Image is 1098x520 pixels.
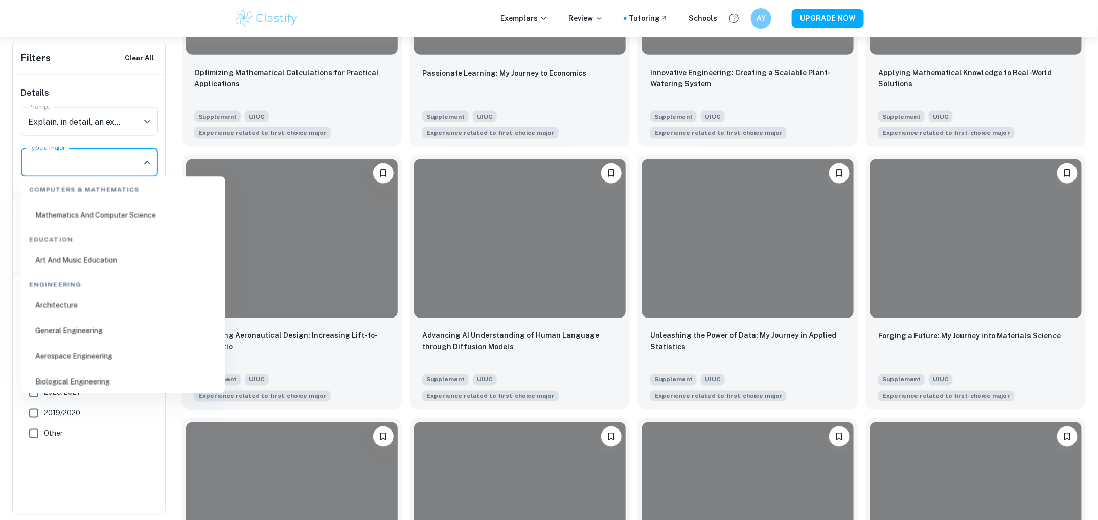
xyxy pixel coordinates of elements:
[194,126,331,139] span: Explain, in detail, an experience you've had in the past 3 to 4 years related to your first-choic...
[701,374,725,386] span: UIUC
[25,272,221,293] div: Engineering
[829,163,850,184] button: Bookmark
[701,111,725,122] span: UIUC
[929,374,953,386] span: UIUC
[25,319,221,343] li: General Engineering
[140,115,154,129] button: Open
[21,51,51,65] h6: Filters
[878,331,1061,342] p: Forging a Future: My Journey into Materials Science
[245,111,269,122] span: UIUC
[28,103,51,111] label: Prompt
[473,374,497,386] span: UIUC
[500,13,548,24] p: Exemplars
[725,10,743,27] button: Help and Feedback
[882,128,1011,138] span: Experience related to first-choice major
[654,392,783,401] span: Experience related to first-choice major
[198,392,327,401] span: Experience related to first-choice major
[929,111,953,122] span: UIUC
[44,428,63,439] span: Other
[422,111,469,122] span: Supplement
[689,13,717,24] a: Schools
[756,13,767,24] h6: AY
[568,13,603,24] p: Review
[878,111,925,122] span: Supplement
[25,370,221,394] li: Biological Engineering
[182,155,402,410] a: BookmarkOptimizing Aeronautical Design: Increasing Lift-to-Drag RatioSupplementUIUCExplain, in de...
[601,163,622,184] button: Bookmark
[650,67,845,89] p: Innovative Engineering: Creating a Scalable Plant-Watering System
[878,390,1015,402] span: Explain, in detail, an experience you've had in the past 3 to 4 years related to your first-choic...
[829,426,850,447] button: Bookmark
[878,67,1073,89] p: Applying Mathematical Knowledge to Real-World Solutions
[1057,163,1078,184] button: Bookmark
[25,293,221,317] li: Architecture
[194,111,241,122] span: Supplement
[422,67,586,79] p: Passionate Learning: My Journey to Economics
[866,155,1086,410] a: BookmarkForging a Future: My Journey into Materials ScienceSupplementUIUCExplain, in detail, an e...
[25,177,221,198] div: Computers & Mathematics
[194,390,331,402] span: Explain, in detail, an experience you've had in the past 3 to 4 years related to your first-choic...
[25,227,221,248] div: Education
[194,330,390,353] p: Optimizing Aeronautical Design: Increasing Lift-to-Drag Ratio
[650,111,697,122] span: Supplement
[28,144,66,152] label: Type a major
[426,392,555,401] span: Experience related to first-choice major
[629,13,668,24] a: Tutoring
[25,345,221,368] li: Aerospace Engineering
[194,67,390,89] p: Optimizing Mathematical Calculations for Practical Applications
[650,374,697,386] span: Supplement
[25,248,221,272] li: Art And Music Education
[422,126,559,139] span: Explain, in detail, an experience you've had in the past 3 to 4 years related to your first-choic...
[21,87,158,99] h6: Details
[878,374,925,386] span: Supplement
[601,426,622,447] button: Bookmark
[650,330,845,353] p: Unleashing the Power of Data: My Journey in Applied Statistics
[654,128,783,138] span: Experience related to first-choice major
[234,8,299,29] img: Clastify logo
[473,111,497,122] span: UIUC
[140,155,154,170] button: Close
[878,126,1015,139] span: Explain, in detail, an experience you've had in the past 3 to 4 years related to your first-choic...
[792,9,864,28] button: UPGRADE NOW
[638,155,858,410] a: BookmarkUnleashing the Power of Data: My Journey in Applied StatisticsSupplementUIUCExplain, in d...
[882,392,1011,401] span: Experience related to first-choice major
[410,155,630,410] a: BookmarkAdvancing AI Understanding of Human Language through Diffusion ModelsSupplementUIUCExplai...
[373,163,394,184] button: Bookmark
[751,8,771,29] button: AY
[25,204,221,227] li: Mathematics And Computer Science
[422,374,469,386] span: Supplement
[122,51,157,66] button: Clear All
[198,128,327,138] span: Experience related to first-choice major
[422,390,559,402] span: Explain, in detail, an experience you've had in the past 3 to 4 years related to your first-choic...
[44,408,80,419] span: 2019/2020
[373,426,394,447] button: Bookmark
[25,178,221,201] li: Statistics And Decision Science
[422,330,617,353] p: Advancing AI Understanding of Human Language through Diffusion Models
[426,128,555,138] span: Experience related to first-choice major
[245,374,269,386] span: UIUC
[650,390,787,402] span: Explain, in detail, an experience you've had in the past 3 to 4 years related to your first-choic...
[1057,426,1078,447] button: Bookmark
[650,126,787,139] span: Explain, in detail, an experience you've had in the past 3 to 4 years related to your first-choic...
